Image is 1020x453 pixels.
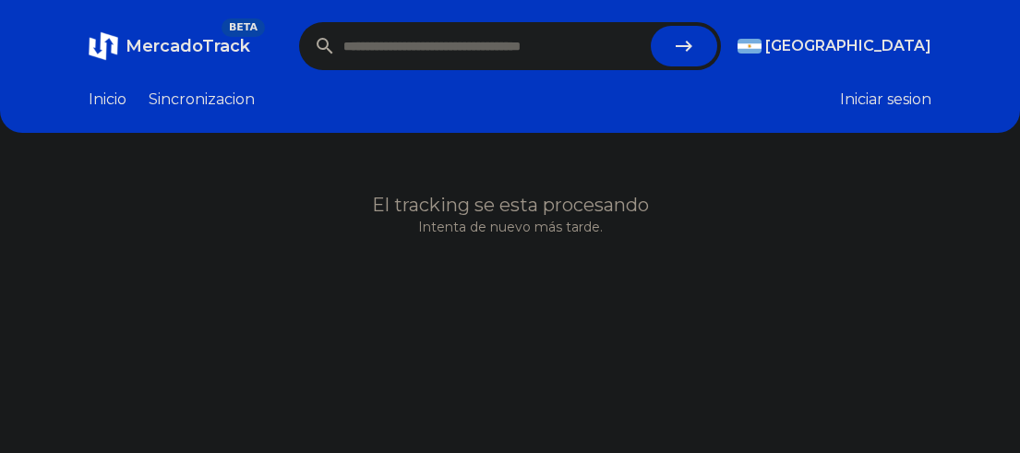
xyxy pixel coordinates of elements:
button: [GEOGRAPHIC_DATA] [738,35,931,57]
button: Iniciar sesion [840,89,931,111]
p: Intenta de nuevo más tarde. [89,218,931,236]
a: MercadoTrackBETA [89,31,250,61]
img: MercadoTrack [89,31,118,61]
a: Inicio [89,89,126,111]
span: MercadoTrack [126,36,250,56]
span: BETA [222,18,265,37]
h1: El tracking se esta procesando [89,192,931,218]
span: [GEOGRAPHIC_DATA] [765,35,931,57]
img: Argentina [738,39,762,54]
a: Sincronizacion [149,89,255,111]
